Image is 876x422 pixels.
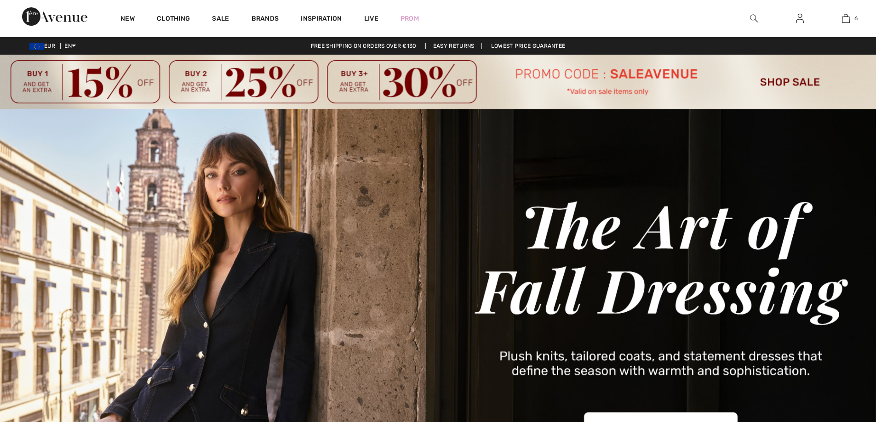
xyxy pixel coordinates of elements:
a: Prom [401,14,419,23]
span: 6 [854,14,858,23]
a: Free shipping on orders over €130 [303,43,424,49]
span: Inspiration [301,15,342,24]
a: Sign In [789,13,811,24]
a: Lowest Price Guarantee [484,43,573,49]
a: Sale [212,15,229,24]
a: 6 [823,13,868,24]
span: EUR [29,43,59,49]
img: My Info [796,13,804,24]
span: EN [64,43,76,49]
a: Easy Returns [425,43,482,49]
a: New [120,15,135,24]
img: My Bag [842,13,850,24]
img: 1ère Avenue [22,7,87,26]
a: Live [364,14,378,23]
a: Brands [252,15,279,24]
a: Clothing [157,15,190,24]
img: search the website [750,13,758,24]
img: Euro [29,43,44,50]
